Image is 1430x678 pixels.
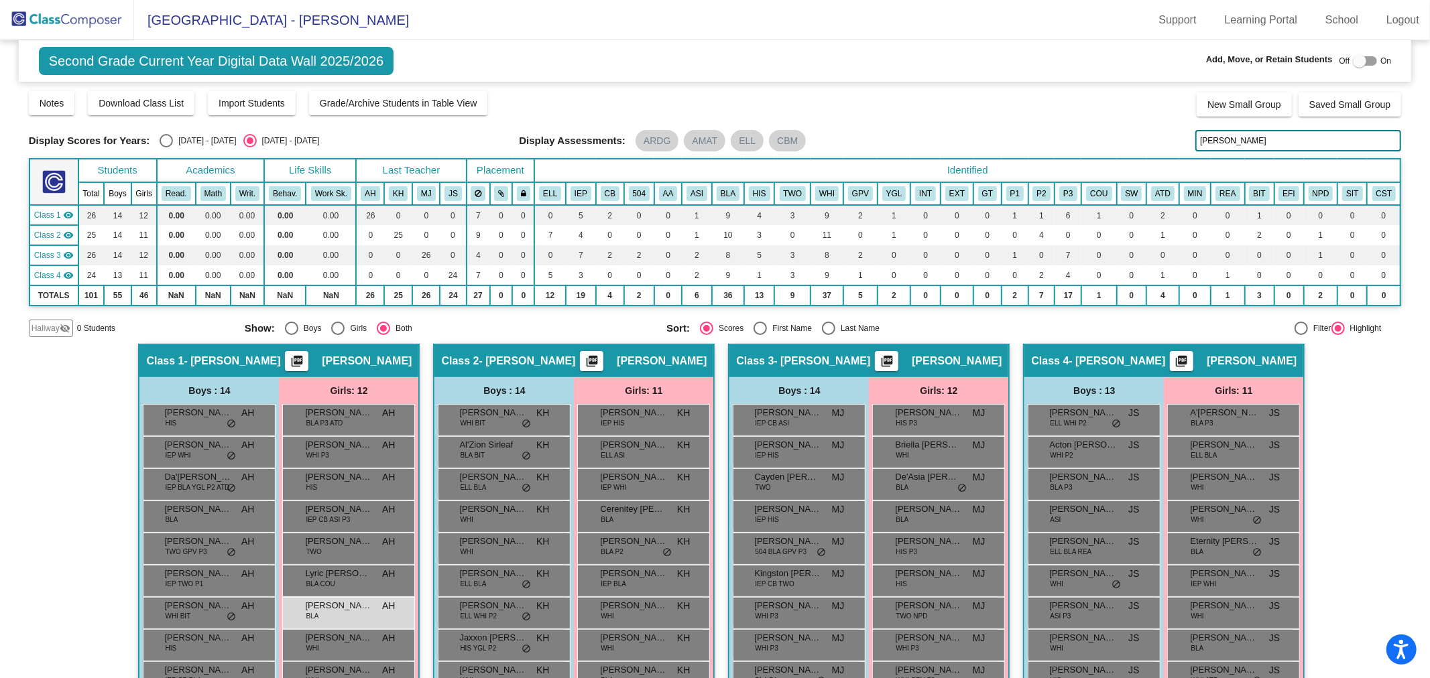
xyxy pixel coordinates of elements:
td: 0.00 [196,265,231,285]
mat-chip: AMAT [684,130,725,151]
button: GT [978,186,997,201]
td: 0 [1117,265,1147,285]
mat-chip: ELL [731,130,764,151]
th: HISPANIC [744,182,774,205]
button: TWO [780,186,807,201]
span: Display Scores for Years: [29,135,150,147]
td: 14 [104,245,131,265]
td: 0.00 [264,245,306,265]
button: ASI [687,186,707,201]
td: 0 [1179,225,1211,245]
td: 3 [744,225,774,245]
td: 12 [131,245,157,265]
th: Keep away students [467,182,490,205]
td: 26 [356,205,384,225]
td: 0 [1146,245,1179,265]
button: HIS [749,186,770,201]
td: 7 [467,265,490,285]
th: Keep with students [490,182,513,205]
td: 0 [1245,245,1274,265]
a: Learning Portal [1214,9,1309,31]
td: 0 [534,205,566,225]
td: 0 [596,225,624,245]
td: 0.00 [157,265,196,285]
td: 11 [131,265,157,285]
button: Writ. [235,186,259,201]
td: 0 [1055,225,1081,245]
span: Import Students [219,98,285,109]
button: P3 [1059,186,1077,201]
td: 0 [1211,225,1244,245]
th: TWO OR MORE [774,182,811,205]
td: 12 [131,205,157,225]
td: 4 [744,205,774,225]
td: 4 [566,225,596,245]
td: 1 [878,225,911,245]
td: 6 [1055,205,1081,225]
td: 0 [973,205,1002,225]
td: 0 [512,245,534,265]
td: 11 [811,225,843,245]
td: 3 [774,245,811,265]
td: 0.00 [264,265,306,285]
input: Search... [1195,130,1401,151]
th: ASIAN [682,182,712,205]
td: 2 [624,245,654,265]
mat-icon: picture_as_pdf [584,354,600,373]
td: 0 [1081,265,1116,285]
td: 0 [512,265,534,285]
td: 0 [910,265,941,285]
td: 2 [596,205,624,225]
button: CB [601,186,619,201]
td: 1 [1002,245,1028,265]
th: Students [78,159,157,182]
button: Print Students Details [875,351,898,371]
td: 9 [811,265,843,285]
td: 3 [774,265,811,285]
td: 0 [910,225,941,245]
td: 0 [1002,225,1028,245]
td: 0 [774,225,811,245]
button: Math [200,186,226,201]
td: 0 [1028,245,1055,265]
td: 0 [910,245,941,265]
th: Andrew Harne [356,182,384,205]
span: Notes [40,98,64,109]
th: Young for Grade Level [878,182,911,205]
td: Jeannie Setterholm - SETTERHOLM [29,265,78,285]
td: 0 [384,265,412,285]
button: Read. [162,186,191,201]
td: 0 [1304,205,1338,225]
td: 0 [440,225,466,245]
th: 504 Plan [624,182,654,205]
td: 0 [1211,205,1244,225]
mat-radio-group: Select an option [160,134,319,147]
th: BLACK OR AFRICAN AMERICAN [712,182,744,205]
th: WHITE [811,182,843,205]
td: 1 [1028,205,1055,225]
td: 8 [811,245,843,265]
td: 0 [973,265,1002,285]
th: Parent is easy to work with [1055,182,1081,205]
td: 0 [1179,265,1211,285]
td: 2 [843,205,878,225]
button: Print Students Details [580,351,603,371]
td: 4 [1055,265,1081,285]
td: 0.00 [196,225,231,245]
button: 504 [629,186,650,201]
td: 1 [1211,265,1244,285]
td: 0 [654,205,682,225]
td: 0 [654,245,682,265]
button: BLA [717,186,739,201]
button: Grade/Archive Students in Table View [309,91,488,115]
td: 0 [534,245,566,265]
mat-icon: visibility [63,210,74,220]
th: Extrovert [941,182,973,205]
button: ATD [1151,186,1175,201]
td: 0 [490,245,513,265]
button: Print Students Details [1170,351,1193,371]
td: 1 [1245,205,1274,225]
td: 0 [356,245,384,265]
td: 7 [566,245,596,265]
th: Attendance Concerns [1146,182,1179,205]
